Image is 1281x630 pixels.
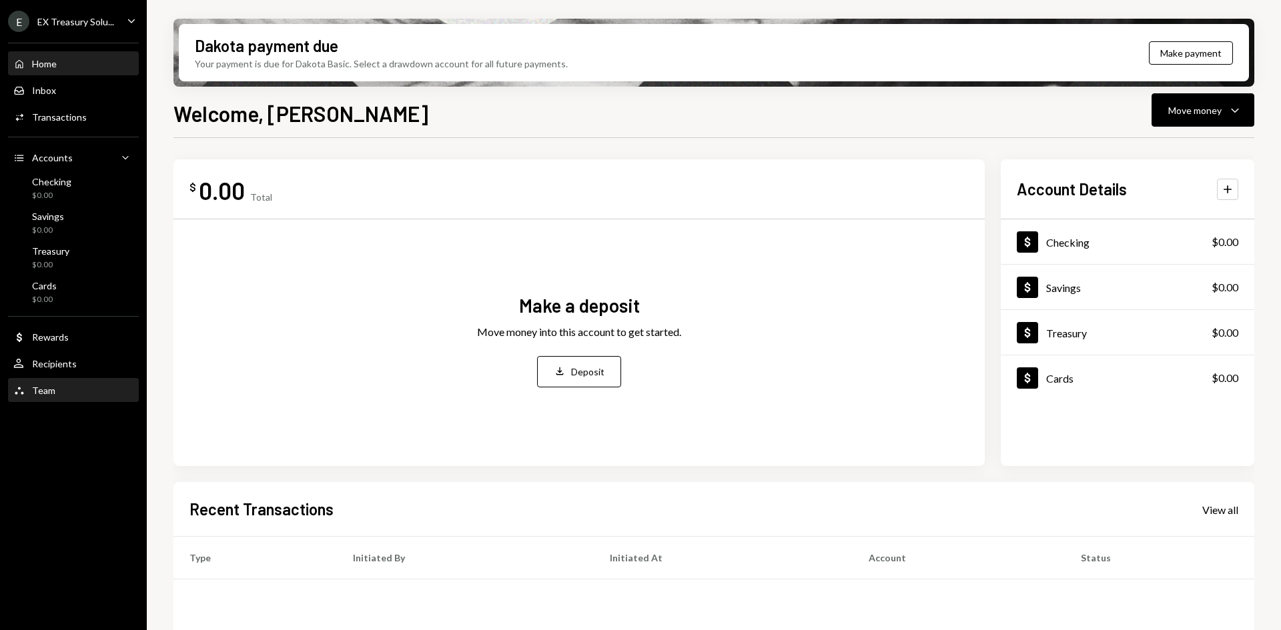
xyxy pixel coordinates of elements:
div: $ [189,181,196,194]
div: Checking [1046,236,1090,249]
div: Move money [1168,103,1222,117]
div: Make a deposit [519,293,640,319]
a: View all [1202,502,1238,517]
div: Team [32,385,55,396]
a: Inbox [8,78,139,102]
div: $0.00 [1212,234,1238,250]
div: E [8,11,29,32]
div: EX Treasury Solu... [37,16,114,27]
div: Move money into this account to get started. [477,324,681,340]
div: Dakota payment due [195,35,338,57]
div: Savings [1046,281,1081,294]
a: Transactions [8,105,139,129]
a: Treasury$0.00 [8,241,139,273]
a: Treasury$0.00 [1001,310,1254,355]
a: Cards$0.00 [8,276,139,308]
div: $0.00 [32,259,69,271]
a: Checking$0.00 [8,172,139,204]
div: Cards [1046,372,1074,385]
button: Move money [1152,93,1254,127]
a: Accounts [8,145,139,169]
div: View all [1202,503,1238,517]
div: 0.00 [199,175,245,205]
div: Rewards [32,331,69,343]
div: Accounts [32,152,73,163]
a: Recipients [8,351,139,375]
div: Inbox [32,85,56,96]
th: Initiated At [594,537,853,579]
a: Home [8,51,139,75]
th: Account [853,537,1065,579]
a: Savings$0.00 [1001,265,1254,309]
div: Home [32,58,57,69]
div: Treasury [32,245,69,257]
div: $0.00 [1212,279,1238,295]
button: Make payment [1149,41,1233,65]
div: Your payment is due for Dakota Basic. Select a drawdown account for all future payments. [195,57,568,71]
div: Total [250,191,272,203]
div: Savings [32,211,64,222]
div: $0.00 [32,294,57,305]
th: Initiated By [337,537,594,579]
div: Checking [32,176,71,187]
div: Transactions [32,111,87,123]
div: $0.00 [32,225,64,236]
div: $0.00 [32,190,71,201]
div: Cards [32,280,57,291]
div: $0.00 [1212,325,1238,341]
a: Savings$0.00 [8,207,139,239]
h2: Recent Transactions [189,498,334,520]
div: $0.00 [1212,370,1238,386]
a: Cards$0.00 [1001,355,1254,400]
div: Recipients [32,358,77,369]
h2: Account Details [1017,178,1127,200]
div: Deposit [571,365,604,379]
button: Deposit [537,356,621,387]
a: Rewards [8,325,139,349]
div: Treasury [1046,327,1087,339]
h1: Welcome, [PERSON_NAME] [173,100,428,127]
a: Checking$0.00 [1001,219,1254,264]
th: Type [173,537,337,579]
th: Status [1065,537,1254,579]
a: Team [8,378,139,402]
